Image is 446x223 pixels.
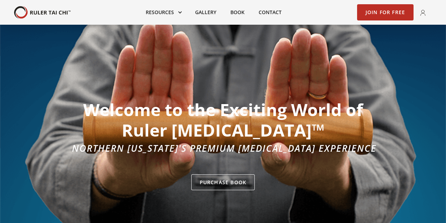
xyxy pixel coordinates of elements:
a: Contact [252,5,289,20]
div: Northern [US_STATE]'s Premium [MEDICAL_DATA] Experience [70,144,376,153]
a: home [14,6,71,19]
div: Resources [139,5,188,20]
a: Purchase Book [191,174,255,191]
img: Your Brand Name [14,6,71,19]
h1: Welcome to the Exciting World of Ruler [MEDICAL_DATA]™ [70,100,376,140]
a: Book [223,5,252,20]
a: Join for Free [357,4,414,20]
a: Gallery [188,5,223,20]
